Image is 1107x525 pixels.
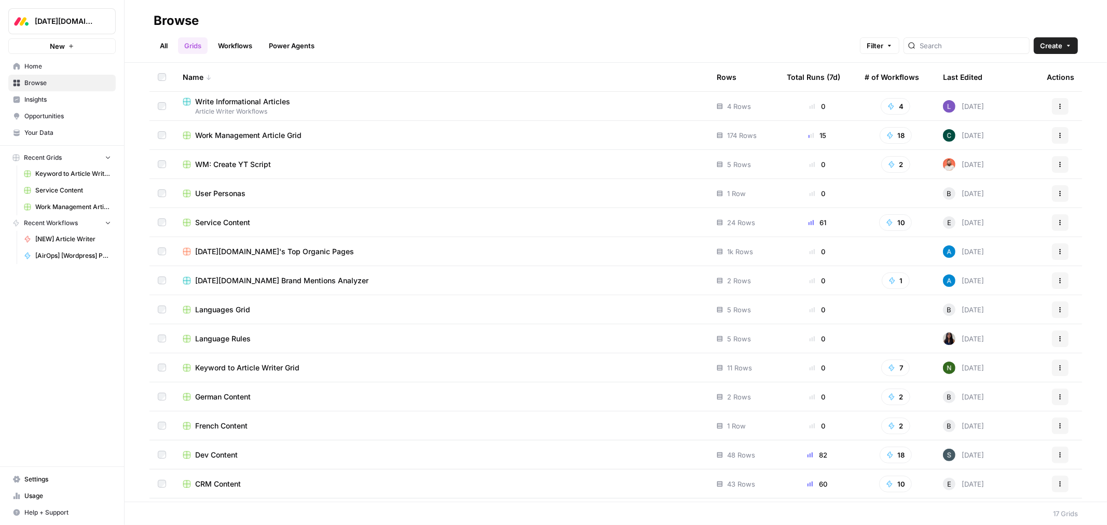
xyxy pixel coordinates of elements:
div: 0 [787,159,848,170]
a: [NEW] Article Writer [19,231,116,247]
span: [DATE][DOMAIN_NAME] Brand Mentions Analyzer [195,275,368,286]
span: E [947,217,951,228]
span: Article Writer Workflows [183,107,700,116]
div: 17 Grids [1053,508,1078,519]
span: [DATE][DOMAIN_NAME]'s Top Organic Pages [195,246,354,257]
span: [DATE][DOMAIN_NAME] [35,16,98,26]
a: Power Agents [263,37,321,54]
span: B [947,305,952,315]
span: Dev Content [195,450,238,460]
div: Name [183,63,700,91]
div: 0 [787,363,848,373]
button: 2 [881,389,910,405]
div: 0 [787,421,848,431]
a: Workflows [212,37,258,54]
button: 7 [881,360,910,376]
button: Filter [860,37,899,54]
span: New [50,41,65,51]
div: [DATE] [943,187,984,200]
button: 18 [880,127,912,144]
a: Keyword to Article Writer Grid [19,165,116,182]
img: rox323kbkgutb4wcij4krxobkpon [943,333,955,345]
span: 48 Rows [727,450,755,460]
span: 11 Rows [727,363,752,373]
div: [DATE] [943,391,984,403]
button: 4 [881,98,910,115]
button: Recent Workflows [8,215,116,231]
span: Languages Grid [195,305,250,315]
button: 2 [881,156,910,173]
a: [DATE][DOMAIN_NAME]'s Top Organic Pages [183,246,700,257]
div: [DATE] [943,100,984,113]
span: 24 Rows [727,217,755,228]
span: WM: Create YT Script [195,159,271,170]
span: Create [1040,40,1062,51]
span: 5 Rows [727,159,751,170]
div: 0 [787,334,848,344]
img: vwv6frqzyjkvcnqomnnxlvzyyij2 [943,129,955,142]
span: CRM Content [195,479,241,489]
span: 43 Rows [727,479,755,489]
div: 0 [787,188,848,199]
button: Recent Grids [8,150,116,165]
a: CRM Content [183,479,700,489]
span: Service Content [35,186,111,195]
img: ygk961fcslvh5xk8o91lvmgczoho [943,449,955,461]
div: Browse [154,12,199,29]
img: rn7sh892ioif0lo51687sih9ndqw [943,100,955,113]
span: Service Content [195,217,250,228]
div: 15 [787,130,848,141]
a: Usage [8,488,116,504]
div: 0 [787,246,848,257]
a: Insights [8,91,116,108]
a: Service Content [19,182,116,199]
div: Last Edited [943,63,982,91]
span: [NEW] Article Writer [35,234,111,244]
div: 0 [787,305,848,315]
span: 2 Rows [727,275,751,286]
span: French Content [195,421,248,431]
button: Help + Support [8,504,116,521]
span: 1k Rows [727,246,753,257]
span: Home [24,62,111,71]
div: 0 [787,275,848,286]
div: 60 [787,479,848,489]
span: B [947,392,952,402]
span: Work Management Article Grid [35,202,111,212]
a: Opportunities [8,108,116,125]
div: Actions [1047,63,1074,91]
a: German Content [183,392,700,402]
a: Work Management Article Grid [183,130,700,141]
span: Insights [24,95,111,104]
button: Workspace: Monday.com [8,8,116,34]
a: Your Data [8,125,116,141]
div: 0 [787,101,848,112]
span: 5 Rows [727,334,751,344]
a: Service Content [183,217,700,228]
div: [DATE] [943,420,984,432]
span: 4 Rows [727,101,751,112]
div: [DATE] [943,129,984,142]
span: German Content [195,392,251,402]
span: Keyword to Article Writer Grid [195,363,299,373]
div: # of Workflows [865,63,919,91]
a: Home [8,58,116,75]
a: User Personas [183,188,700,199]
span: B [947,421,952,431]
a: Grids [178,37,208,54]
div: Rows [717,63,736,91]
span: Language Rules [195,334,251,344]
a: Languages Grid [183,305,700,315]
span: Usage [24,491,111,501]
div: [DATE] [943,245,984,258]
div: 61 [787,217,848,228]
a: Work Management Article Grid [19,199,116,215]
a: Write Informational ArticlesArticle Writer Workflows [183,96,700,116]
div: 0 [787,392,848,402]
span: Work Management Article Grid [195,130,302,141]
img: Monday.com Logo [12,12,31,31]
img: o3cqybgnmipr355j8nz4zpq1mc6x [943,274,955,287]
a: All [154,37,174,54]
span: 5 Rows [727,305,751,315]
span: Settings [24,475,111,484]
